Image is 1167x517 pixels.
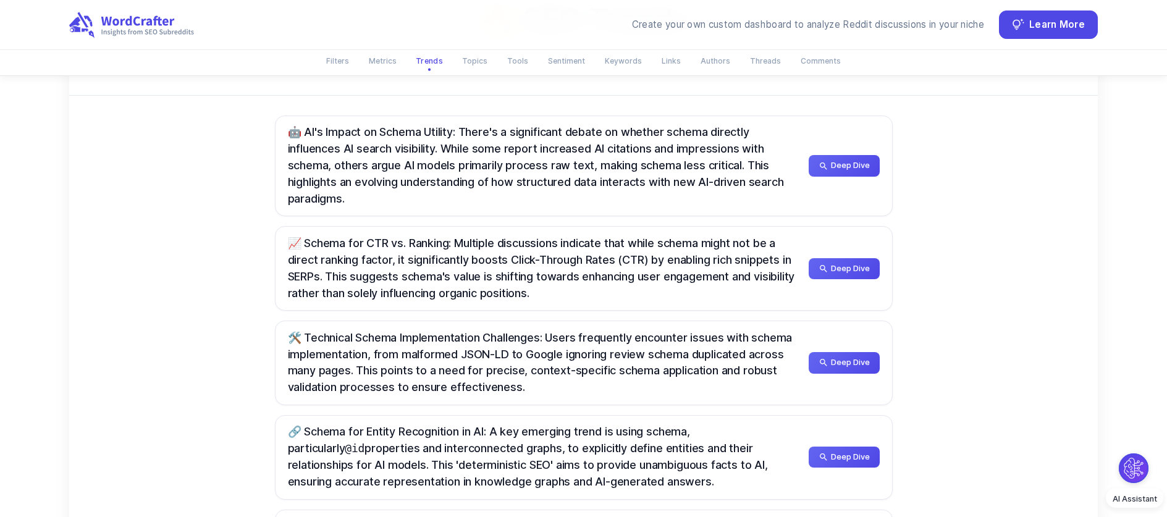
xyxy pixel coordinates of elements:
[831,262,870,275] span: Deep Dive
[809,258,880,279] button: Deep Dive
[455,51,495,71] button: Topics
[408,50,450,72] button: Trends
[809,447,880,468] button: Deep Dive
[345,442,364,455] code: @id
[654,51,688,71] button: Links
[1113,494,1157,503] span: AI Assistant
[288,331,793,394] span: 🛠️ Technical Schema Implementation Challenges: Users frequently encounter issues with schema impl...
[632,18,984,32] div: Create your own custom dashboard to analyze Reddit discussions in your niche
[831,356,870,369] span: Deep Dive
[288,237,795,300] span: 📈 Schema for CTR vs. Ranking: Multiple discussions indicate that while schema might not be a dire...
[1029,17,1085,33] span: Learn More
[809,155,880,176] button: Deep Dive
[793,51,848,71] button: Comments
[288,125,784,205] span: 🤖 AI's Impact on Schema Utility: There's a significant debate on whether schema directly influenc...
[999,11,1098,39] button: Learn More
[693,51,738,71] button: Authors
[809,352,880,373] button: Deep Dive
[500,51,536,71] button: Tools
[541,51,592,71] button: Sentiment
[361,51,404,71] button: Metrics
[831,159,870,172] span: Deep Dive
[831,450,870,464] span: Deep Dive
[743,51,788,71] button: Threads
[597,51,649,71] button: Keywords
[319,51,356,71] button: Filters
[288,425,768,488] span: 🔗 Schema for Entity Recognition in AI: A key emerging trend is using schema, particularly propert...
